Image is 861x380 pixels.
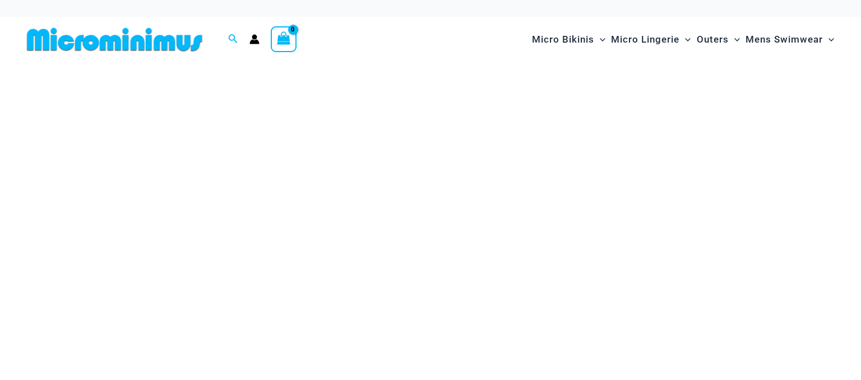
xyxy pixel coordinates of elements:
[823,25,834,54] span: Menu Toggle
[679,25,691,54] span: Menu Toggle
[729,25,740,54] span: Menu Toggle
[697,25,729,54] span: Outers
[746,25,823,54] span: Mens Swimwear
[608,22,693,57] a: Micro LingerieMenu ToggleMenu Toggle
[529,22,608,57] a: Micro BikinisMenu ToggleMenu Toggle
[743,22,837,57] a: Mens SwimwearMenu ToggleMenu Toggle
[694,22,743,57] a: OutersMenu ToggleMenu Toggle
[594,25,605,54] span: Menu Toggle
[532,25,594,54] span: Micro Bikinis
[249,34,260,44] a: Account icon link
[228,33,238,47] a: Search icon link
[271,26,297,52] a: View Shopping Cart, empty
[527,21,839,58] nav: Site Navigation
[611,25,679,54] span: Micro Lingerie
[22,27,207,52] img: MM SHOP LOGO FLAT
